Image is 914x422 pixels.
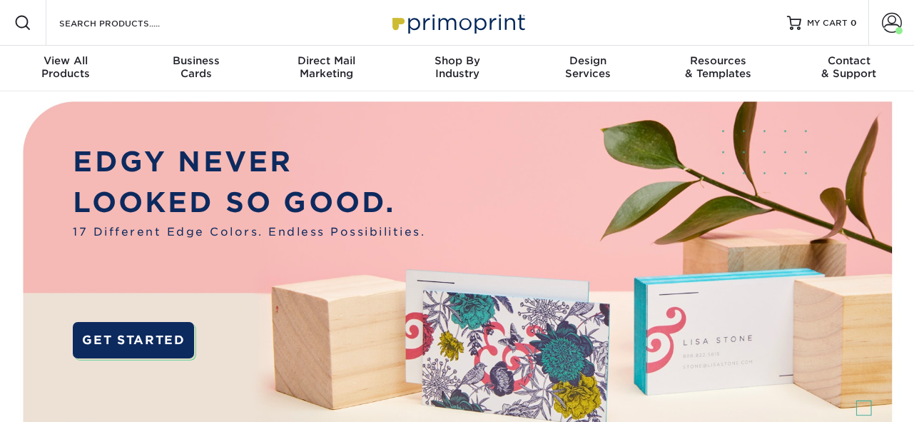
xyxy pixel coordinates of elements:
[73,182,425,223] p: LOOKED SO GOOD.
[58,14,197,31] input: SEARCH PRODUCTS.....
[73,141,425,183] p: EDGY NEVER
[522,46,653,91] a: DesignServices
[392,46,522,91] a: Shop ByIndustry
[392,54,522,80] div: Industry
[783,54,914,67] span: Contact
[653,54,783,67] span: Resources
[653,46,783,91] a: Resources& Templates
[783,54,914,80] div: & Support
[261,54,392,80] div: Marketing
[131,46,261,91] a: BusinessCards
[522,54,653,67] span: Design
[807,17,848,29] span: MY CART
[261,54,392,67] span: Direct Mail
[392,54,522,67] span: Shop By
[850,18,857,28] span: 0
[131,54,261,80] div: Cards
[73,223,425,240] span: 17 Different Edge Colors. Endless Possibilities.
[131,54,261,67] span: Business
[653,54,783,80] div: & Templates
[386,7,529,38] img: Primoprint
[261,46,392,91] a: Direct MailMarketing
[522,54,653,80] div: Services
[783,46,914,91] a: Contact& Support
[73,322,194,358] a: GET STARTED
